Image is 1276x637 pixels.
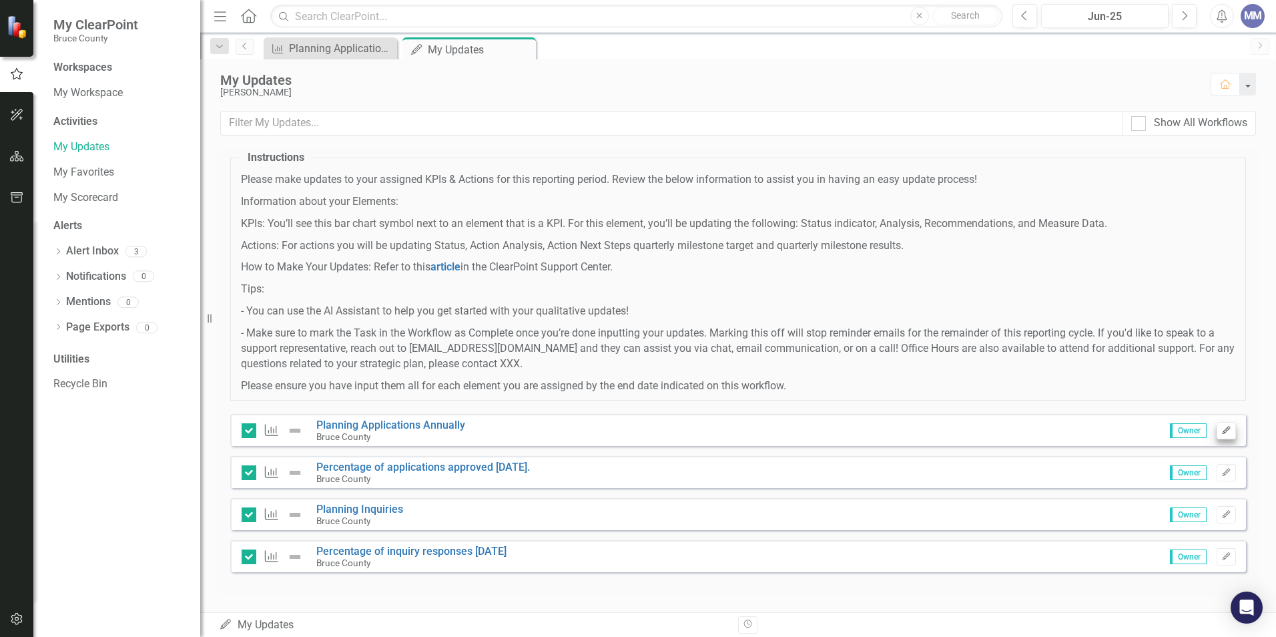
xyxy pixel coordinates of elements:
[241,172,1235,188] p: Please make updates to your assigned KPIs & Actions for this reporting period. Review the below i...
[932,7,999,25] button: Search
[133,271,154,282] div: 0
[316,419,465,431] a: Planning Applications Annually
[66,294,111,310] a: Mentions
[220,111,1123,136] input: Filter My Updates...
[7,15,30,39] img: ClearPoint Strategy
[316,515,370,526] small: Bruce County
[66,244,119,259] a: Alert Inbox
[66,269,126,284] a: Notifications
[287,465,303,481] img: Not Defined
[1170,550,1207,564] span: Owner
[117,296,139,308] div: 0
[53,85,187,101] a: My Workspace
[241,326,1235,372] p: - Make sure to mark the Task in the Workflow as Complete once you’re done inputting your updates....
[289,40,394,57] div: Planning Applications Annually
[316,461,530,473] a: Percentage of applications approved [DATE].
[241,238,1235,254] p: Actions: For actions you will be updating Status, Action Analysis, Action Next Steps quarterly mi...
[267,40,394,57] a: Planning Applications Annually
[136,322,157,333] div: 0
[53,377,187,392] a: Recycle Bin
[220,73,1197,87] div: My Updates
[316,558,370,568] small: Bruce County
[430,260,460,273] a: article
[316,473,370,484] small: Bruce County
[1046,9,1164,25] div: Jun-25
[66,320,129,335] a: Page Exports
[53,190,187,206] a: My Scorecard
[1170,465,1207,480] span: Owner
[951,10,980,21] span: Search
[1241,4,1265,28] button: MM
[316,545,507,558] a: Percentage of inquiry responses [DATE]
[428,41,533,58] div: My Updates
[241,194,1235,210] p: Information about your Elements:
[270,5,1002,28] input: Search ClearPoint...
[241,216,1235,232] p: KPIs: You’ll see this bar chart symbol next to an element that is a KPI. For this element, you’ll...
[53,60,112,75] div: Workspaces
[241,282,1235,297] p: Tips:
[53,352,187,367] div: Utilities
[53,140,187,155] a: My Updates
[241,150,311,166] legend: Instructions
[1041,4,1169,28] button: Jun-25
[287,423,303,439] img: Not Defined
[220,87,1197,97] div: [PERSON_NAME]
[53,114,187,130] div: Activities
[287,549,303,565] img: Not Defined
[316,503,403,515] a: Planning Inquiries
[1231,592,1263,624] div: Open Intercom Messenger
[241,379,1235,394] p: Please ensure you have input them all for each element you are assigned by the end date indicated...
[1154,116,1247,131] div: Show All Workflows
[53,165,187,180] a: My Favorites
[316,431,370,442] small: Bruce County
[53,33,138,43] small: Bruce County
[241,304,1235,319] p: - You can use the AI Assistant to help you get started with your qualitative updates!
[1170,423,1207,438] span: Owner
[125,246,147,257] div: 3
[219,618,728,633] div: My Updates
[1170,507,1207,522] span: Owner
[241,260,1235,275] p: How to Make Your Updates: Refer to this in the ClearPoint Support Center.
[53,218,187,234] div: Alerts
[53,17,138,33] span: My ClearPoint
[287,507,303,523] img: Not Defined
